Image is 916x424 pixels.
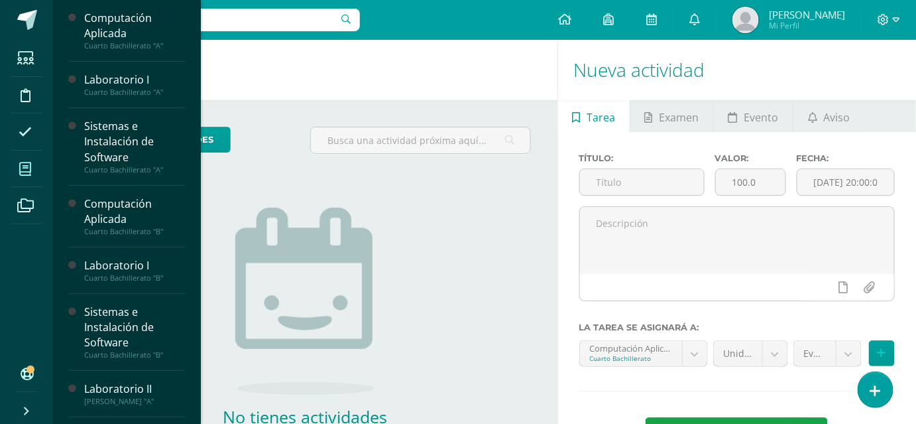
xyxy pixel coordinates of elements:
a: Tarea [558,100,630,132]
label: Título: [579,153,705,163]
input: Título [580,169,704,195]
div: Cuarto Bachillerato "B" [84,227,185,236]
div: Laboratorio II [84,382,185,397]
a: Laboratorio II[PERSON_NAME] "A" [84,382,185,406]
span: Mi Perfil [769,20,845,31]
a: Unidad 3 [714,341,787,366]
input: Puntos máximos [716,169,785,195]
div: Cuarto Bachillerato "B" [84,273,185,283]
img: e1ecaa63abbcd92f15e98e258f47b918.png [732,7,759,33]
h1: Actividades [69,40,542,100]
div: Computación Aplicada [84,11,185,41]
label: Fecha: [797,153,895,163]
a: Computación AplicadaCuarto Bachillerato "A" [84,11,185,50]
label: La tarea se asignará a: [579,322,895,332]
div: Laboratorio I [84,72,185,88]
a: Computación AplicadaCuarto Bachillerato "B" [84,196,185,236]
h1: Nueva actividad [574,40,900,100]
div: Computación Aplicada [84,196,185,227]
span: Aviso [824,102,850,133]
a: Examen [630,100,713,132]
a: Sistemas e Instalación de SoftwareCuarto Bachillerato "B" [84,305,185,360]
div: Sistemas e Instalación de Software [84,119,185,165]
label: Valor: [715,153,786,163]
input: Busca un usuario... [62,9,360,31]
a: Computación Aplicada 'A'Cuarto Bachillerato [580,341,707,366]
span: Evento [744,102,779,133]
div: Cuarto Bachillerato "A" [84,88,185,97]
a: Laboratorio ICuarto Bachillerato "B" [84,258,185,283]
div: Cuarto Bachillerato [590,354,672,363]
div: Cuarto Bachillerato "A" [84,165,185,175]
div: Cuarto Bachillerato "A" [84,41,185,50]
a: Laboratorio ICuarto Bachillerato "A" [84,72,185,97]
input: Busca una actividad próxima aquí... [311,127,530,153]
a: Aviso [793,100,864,132]
span: Examen [659,102,699,133]
div: Sistemas e Instalación de Software [84,305,185,350]
a: Evento [714,100,793,132]
input: Fecha de entrega [797,169,894,195]
a: Sistemas e Instalación de SoftwareCuarto Bachillerato "A" [84,119,185,174]
a: Evaluación Final (30.0pts) [794,341,861,366]
div: Computación Aplicada 'A' [590,341,672,354]
div: Laboratorio I [84,258,185,273]
img: no_activities.png [235,208,374,395]
div: [PERSON_NAME] "A" [84,397,185,406]
span: Unidad 3 [724,341,752,366]
span: Tarea [587,102,615,133]
div: Cuarto Bachillerato "B" [84,350,185,360]
span: [PERSON_NAME] [769,8,845,21]
span: Evaluación Final (30.0pts) [804,341,826,366]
